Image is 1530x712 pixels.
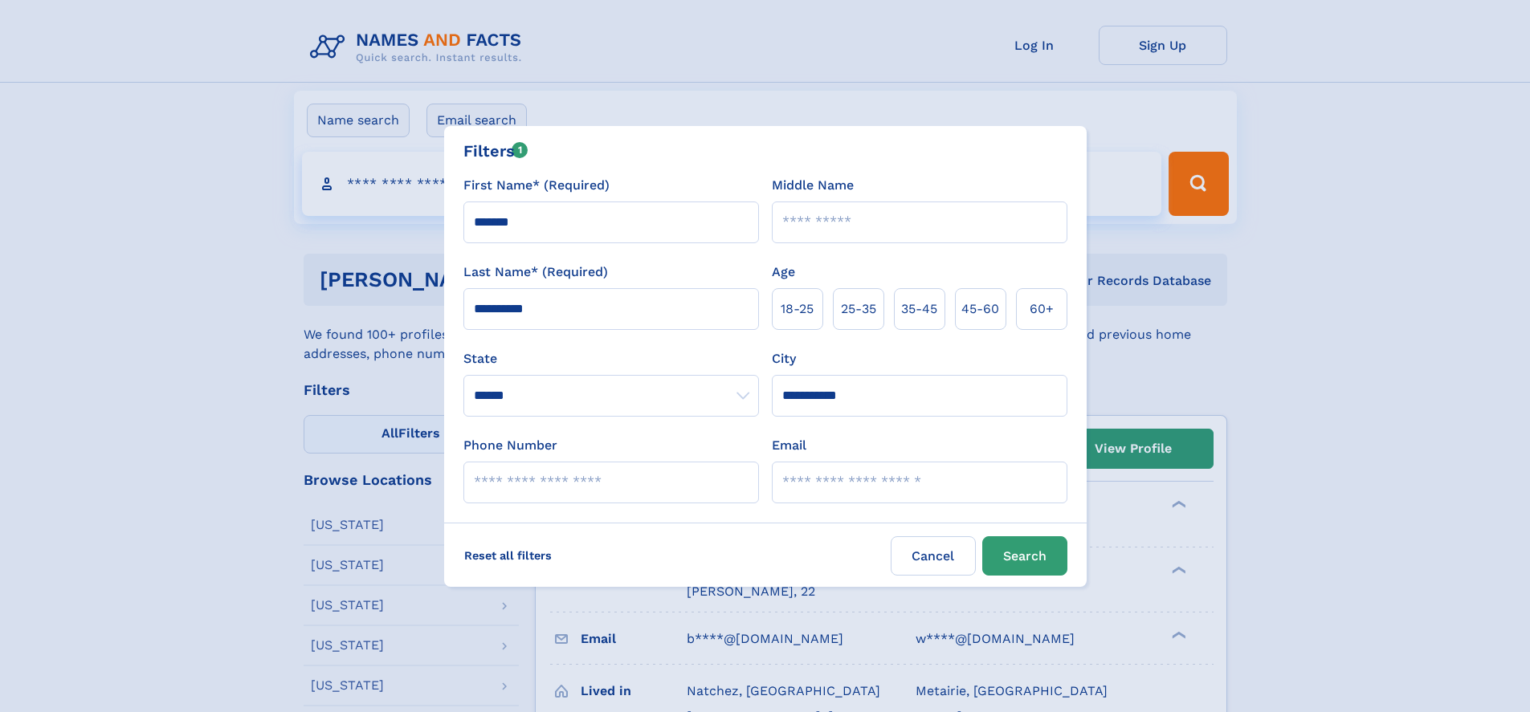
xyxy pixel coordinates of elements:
label: Cancel [891,536,976,576]
span: 60+ [1030,299,1054,319]
button: Search [982,536,1067,576]
label: First Name* (Required) [463,176,610,195]
label: Reset all filters [454,536,562,575]
label: Middle Name [772,176,854,195]
label: Last Name* (Required) [463,262,608,282]
div: Filters [463,139,528,163]
label: Email [772,436,806,455]
span: 18‑25 [781,299,814,319]
label: City [772,349,796,368]
label: Age [772,262,795,282]
span: 45‑60 [961,299,999,319]
label: Phone Number [463,436,557,455]
span: 35‑45 [901,299,937,319]
span: 25‑35 [841,299,876,319]
label: State [463,349,759,368]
